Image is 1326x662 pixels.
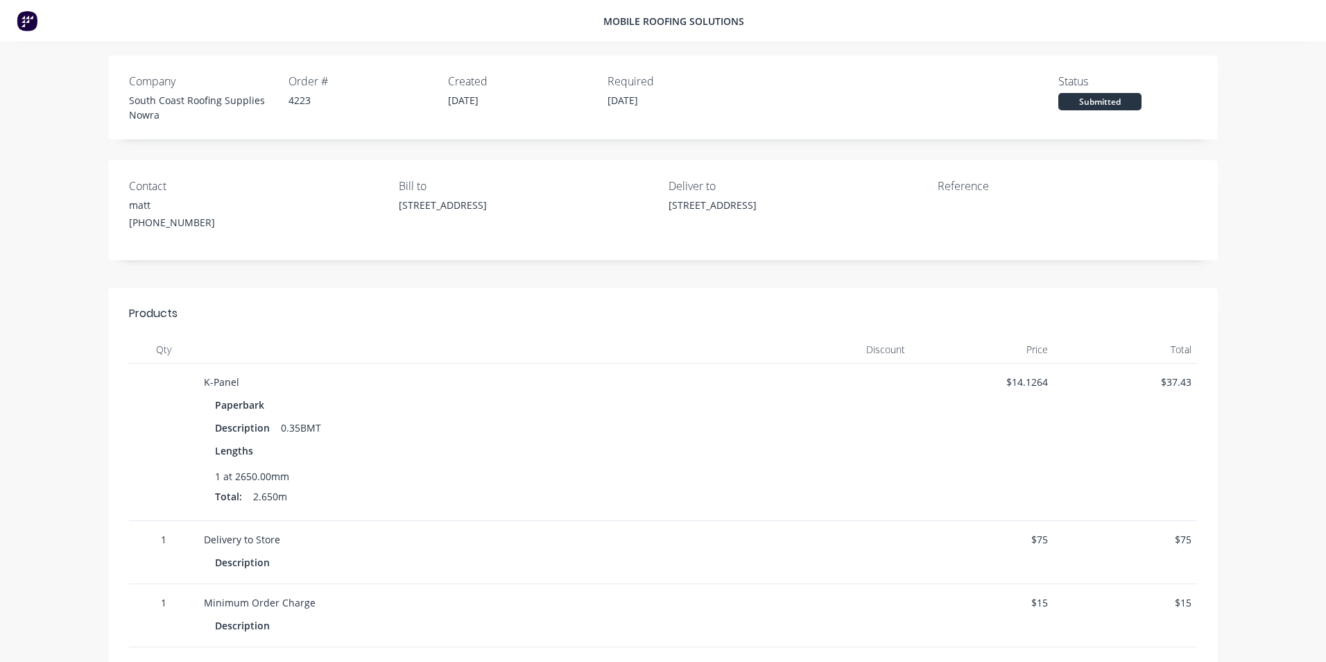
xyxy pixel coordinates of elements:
div: 1 [129,521,198,584]
div: $ 15 [916,595,1049,610]
div: $ 14.1264 [916,375,1049,389]
div: Qty [129,336,198,364]
div: Status [1058,73,1218,90]
div: South Coast Roofing Supplies Nowra [129,93,289,122]
div: Products [129,305,1197,336]
div: Created [448,73,608,90]
div: matt [129,198,289,212]
div: Required [608,73,767,90]
div: [STREET_ADDRESS] [669,198,828,212]
img: Factory [17,10,37,31]
div: [DATE] [608,93,767,108]
div: Description [215,418,281,438]
div: $ 75 [916,532,1049,547]
div: Minimum Order Charge [204,595,761,610]
span: 1 at 2650.00mm [215,469,289,484]
div: Price [911,336,1054,364]
div: [PHONE_NUMBER] [129,215,289,230]
div: Company [129,73,289,90]
div: [DATE] [448,93,608,108]
div: $ 75 [1059,532,1191,547]
div: Description [215,552,281,572]
div: $ 37.43 [1059,375,1191,389]
div: Mobile Roofing Solutions [603,14,744,28]
div: Bill to [399,178,558,194]
div: [STREET_ADDRESS] [399,198,558,212]
span: 2.650m [253,489,287,504]
div: Reference [938,178,1097,194]
div: Delivery to Store [204,532,761,547]
div: Submitted [1058,93,1142,110]
div: Description [215,616,281,636]
div: K-Panel [204,375,761,389]
div: Paperbark [215,395,275,415]
div: Discount [767,336,911,364]
div: 1 [129,584,198,647]
span: Lengths [215,443,253,458]
div: 0.35BMT [281,418,321,438]
div: Order # [289,73,448,90]
div: Deliver to [669,178,828,194]
div: Total [1053,336,1197,364]
div: 4223 [289,93,448,108]
div: Contact [129,178,289,194]
span: Total: [215,489,242,504]
div: $ 15 [1059,595,1191,610]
